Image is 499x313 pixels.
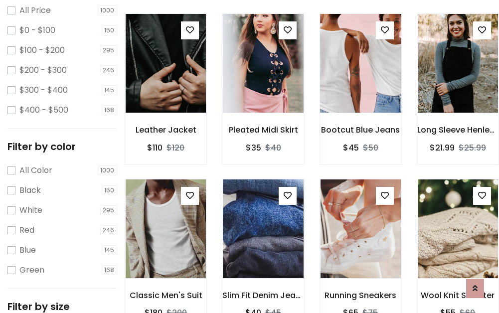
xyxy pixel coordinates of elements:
[19,64,67,76] label: $200 - $300
[100,225,118,235] span: 246
[100,65,118,75] span: 246
[363,142,378,154] del: $50
[430,143,455,153] h6: $21.99
[147,143,163,153] h6: $110
[19,244,36,256] label: Blue
[19,264,44,276] label: Green
[19,24,55,36] label: $0 - $100
[19,4,51,16] label: All Price
[100,205,118,215] span: 295
[320,125,401,135] h6: Bootcut Blue Jeans
[19,184,41,196] label: Black
[459,142,486,154] del: $25.99
[166,142,184,154] del: $120
[417,291,499,300] h6: Wool Knit Sweater
[19,204,42,216] label: White
[102,185,118,195] span: 150
[320,291,401,300] h6: Running Sneakers
[102,265,118,275] span: 168
[102,245,118,255] span: 145
[246,143,261,153] h6: $35
[102,85,118,95] span: 145
[19,224,34,236] label: Red
[125,125,206,135] h6: Leather Jacket
[343,143,359,153] h6: $45
[222,125,304,135] h6: Pleated Midi Skirt
[417,125,499,135] h6: Long Sleeve Henley T-Shirt
[102,105,118,115] span: 168
[19,104,68,116] label: $400 - $500
[19,84,68,96] label: $300 - $400
[98,5,118,15] span: 1000
[7,141,117,153] h5: Filter by color
[265,142,281,154] del: $40
[7,301,117,313] h5: Filter by size
[19,44,65,56] label: $100 - $200
[102,25,118,35] span: 150
[222,291,304,300] h6: Slim Fit Denim Jeans
[100,45,118,55] span: 295
[98,165,118,175] span: 1000
[19,164,52,176] label: All Color
[125,291,206,300] h6: Classic Men's Suit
